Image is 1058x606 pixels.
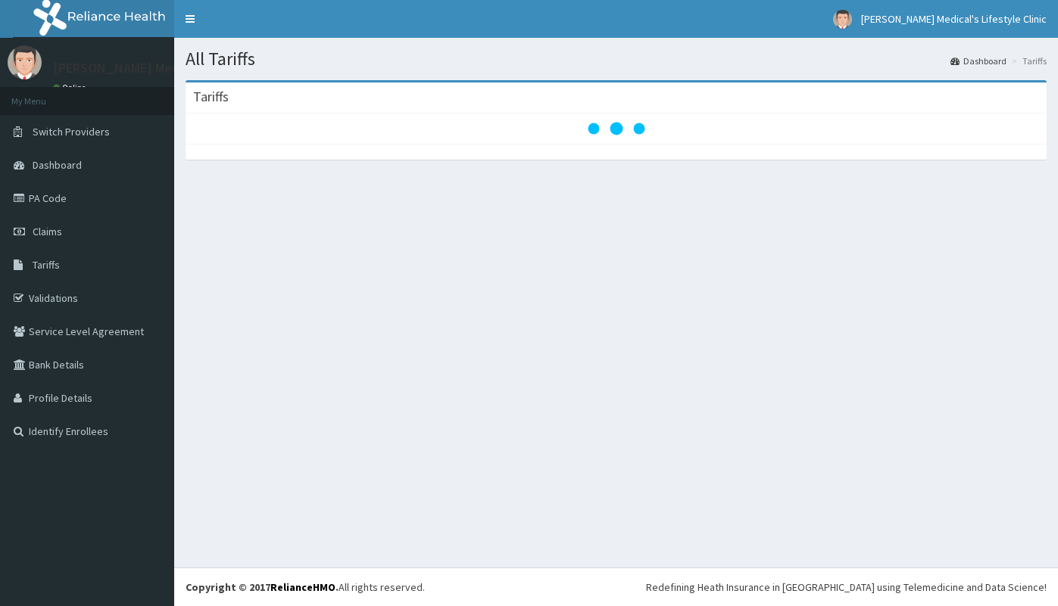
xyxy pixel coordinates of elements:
[186,49,1047,69] h1: All Tariffs
[33,158,82,172] span: Dashboard
[8,45,42,79] img: User Image
[53,61,301,75] p: [PERSON_NAME] Medical's Lifestyle Clinic
[950,54,1007,67] a: Dashboard
[1008,54,1047,67] li: Tariffs
[646,580,1047,595] div: Redefining Heath Insurance in [GEOGRAPHIC_DATA] using Telemedicine and Data Science!
[186,580,339,594] strong: Copyright © 2017 .
[33,125,110,138] span: Switch Providers
[193,90,229,104] h3: Tariffs
[33,258,60,272] span: Tariffs
[833,10,852,29] img: User Image
[270,580,336,594] a: RelianceHMO
[53,82,89,93] a: Online
[861,12,1047,26] span: [PERSON_NAME] Medical's Lifestyle Clinic
[33,225,62,238] span: Claims
[174,567,1058,606] footer: All rights reserved.
[586,98,647,159] svg: audio-loading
